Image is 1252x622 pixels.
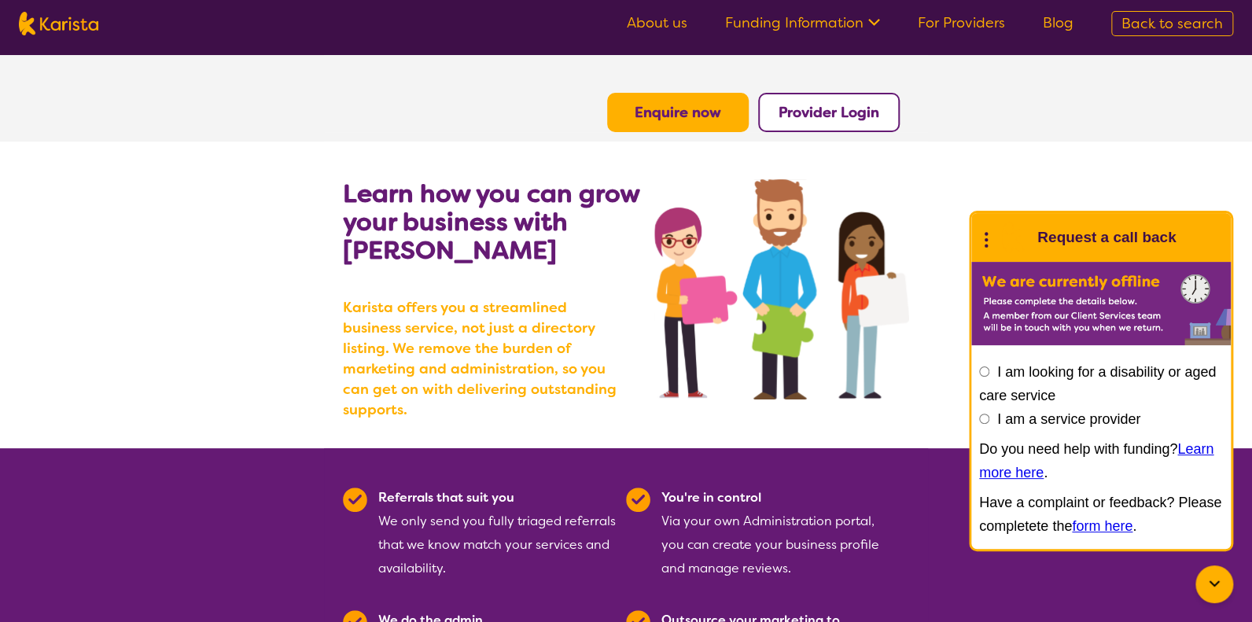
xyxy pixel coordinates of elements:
a: For Providers [918,13,1005,32]
img: Karista logo [19,12,98,35]
a: Enquire now [635,103,721,122]
a: form here [1072,518,1132,534]
a: Blog [1043,13,1073,32]
button: Provider Login [758,93,900,132]
img: Karista offline chat form to request call back [971,262,1231,345]
div: We only send you fully triaged referrals that we know match your services and availability. [378,486,617,580]
p: Have a complaint or feedback? Please completete the . [979,491,1223,538]
a: Provider Login [779,103,879,122]
img: Tick [626,488,650,512]
b: Referrals that suit you [378,489,514,506]
label: I am looking for a disability or aged care service [979,364,1216,403]
b: Karista offers you a streamlined business service, not just a directory listing. We remove the bu... [343,297,626,420]
b: You're in control [661,489,761,506]
p: Do you need help with funding? . [979,437,1223,484]
label: I am a service provider [997,411,1140,427]
img: grow your business with Karista [654,179,909,399]
img: Tick [343,488,367,512]
a: About us [627,13,687,32]
div: Via your own Administration portal, you can create your business profile and manage reviews. [661,486,900,580]
button: Enquire now [607,93,749,132]
a: Back to search [1111,11,1233,36]
b: Learn how you can grow your business with [PERSON_NAME] [343,177,639,267]
a: Funding Information [725,13,880,32]
span: Back to search [1121,14,1223,33]
img: Karista [996,222,1028,253]
h1: Request a call back [1037,226,1176,249]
